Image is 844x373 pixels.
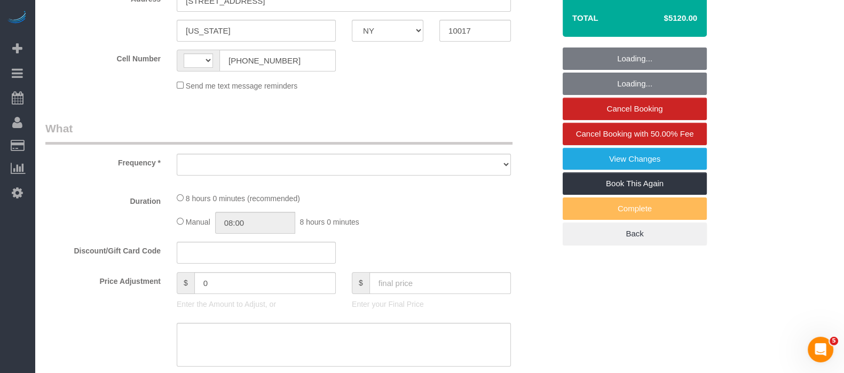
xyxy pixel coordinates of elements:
[563,98,707,120] a: Cancel Booking
[37,154,169,168] label: Frequency *
[572,13,598,22] strong: Total
[37,242,169,256] label: Discount/Gift Card Code
[369,272,511,294] input: final price
[830,337,838,345] span: 5
[563,223,707,245] a: Back
[219,50,336,72] input: Cell Number
[177,272,194,294] span: $
[177,299,336,309] p: Enter the Amount to Adjust, or
[186,82,297,90] span: Send me text message reminders
[576,129,694,138] span: Cancel Booking with 50.00% Fee
[177,20,336,42] input: City
[808,337,833,362] iframe: Intercom live chat
[37,272,169,287] label: Price Adjustment
[299,218,359,226] span: 8 hours 0 minutes
[45,121,512,145] legend: What
[186,218,210,226] span: Manual
[37,50,169,64] label: Cell Number
[563,172,707,195] a: Book This Again
[633,14,697,23] h4: $5120.00
[6,11,28,26] img: Automaid Logo
[563,148,707,170] a: View Changes
[37,192,169,207] label: Duration
[352,272,369,294] span: $
[439,20,511,42] input: Zip Code
[186,194,300,203] span: 8 hours 0 minutes (recommended)
[563,123,707,145] a: Cancel Booking with 50.00% Fee
[352,299,511,309] p: Enter your Final Price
